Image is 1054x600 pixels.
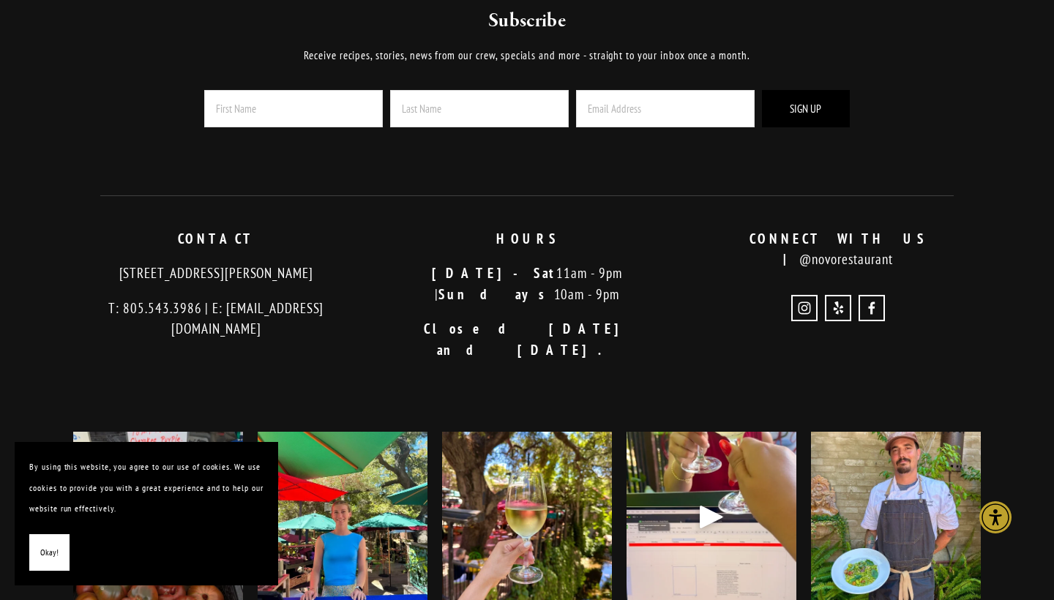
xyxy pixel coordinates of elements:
h2: Subscribe [165,8,890,34]
a: Instagram [791,295,818,321]
button: Okay! [29,534,70,571]
p: By using this website, you agree to our use of cookies. We use cookies to provide you with a grea... [29,457,263,520]
p: @novorestaurant [695,228,981,270]
strong: CONNECT WITH US | [750,230,942,269]
span: Okay! [40,542,59,563]
strong: Closed [DATE] and [DATE]. [424,320,646,359]
span: Sign Up [790,102,821,116]
section: Cookie banner [15,442,278,585]
strong: CONTACT [178,230,255,247]
p: T: 805.543.3986 | E: [EMAIL_ADDRESS][DOMAIN_NAME] [73,298,359,340]
div: Accessibility Menu [979,501,1012,533]
strong: Sundays [438,285,554,303]
button: Sign Up [762,90,850,127]
input: Email Address [576,90,755,127]
div: Play [694,499,729,534]
a: Yelp [825,295,851,321]
p: 11am - 9pm | 10am - 9pm [384,263,670,304]
input: First Name [204,90,383,127]
strong: [DATE]-Sat [432,264,557,282]
input: Last Name [390,90,569,127]
a: Novo Restaurant and Lounge [859,295,885,321]
p: Receive recipes, stories, news from our crew, specials and more - straight to your inbox once a m... [165,47,890,64]
strong: HOURS [496,230,558,247]
p: [STREET_ADDRESS][PERSON_NAME] [73,263,359,284]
